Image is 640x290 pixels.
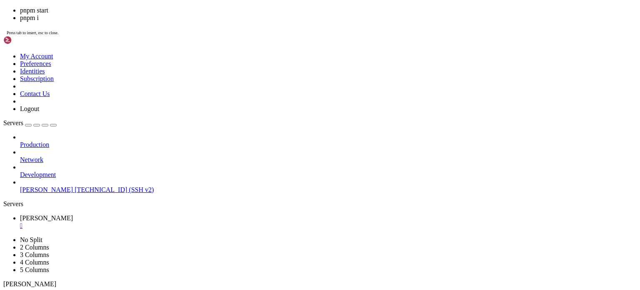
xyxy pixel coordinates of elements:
[3,11,531,18] x-row: root@vmi2774997:~# cd Scramjet-App
[20,53,53,60] a: My Account
[20,14,637,22] li: pnpm i
[3,280,56,287] span: [PERSON_NAME]
[20,60,51,67] a: Preferences
[20,134,637,149] li: Production
[3,200,637,208] div: Servers
[20,90,50,97] a: Contact Us
[20,105,39,112] a: Logout
[3,3,531,11] x-row: root@vmi2774997:~# sudo nano /etc/nginx/sites-available/[DOMAIN_NAME]
[20,186,73,193] span: [PERSON_NAME]
[20,7,637,14] li: pnpm start
[20,141,49,148] span: Production
[20,164,637,179] li: Development
[3,18,531,26] x-row: root@vmi2774997:~/Scramjet-App# pnpm
[20,186,637,194] a: [PERSON_NAME] [TECHNICAL_ID] (SSH v2)
[20,259,49,266] a: 4 Columns
[133,18,137,26] div: (37, 2)
[20,68,45,75] a: Identities
[20,75,54,82] a: Subscription
[20,251,49,258] a: 3 Columns
[20,156,637,164] a: Network
[20,156,43,163] span: Network
[3,119,23,126] span: Servers
[20,244,49,251] a: 2 Columns
[20,171,637,179] a: Development
[75,186,154,193] span: [TECHNICAL_ID] (SSH v2)
[20,214,73,222] span: [PERSON_NAME]
[7,30,58,35] span: Press tab to insert, esc to close.
[3,119,57,126] a: Servers
[20,266,49,273] a: 5 Columns
[3,36,51,44] img: Shellngn
[20,179,637,194] li: [PERSON_NAME] [TECHNICAL_ID] (SSH v2)
[20,236,42,243] a: No Split
[20,222,637,229] a: 
[20,149,637,164] li: Network
[20,141,637,149] a: Production
[20,214,637,229] a: josh
[20,171,56,178] span: Development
